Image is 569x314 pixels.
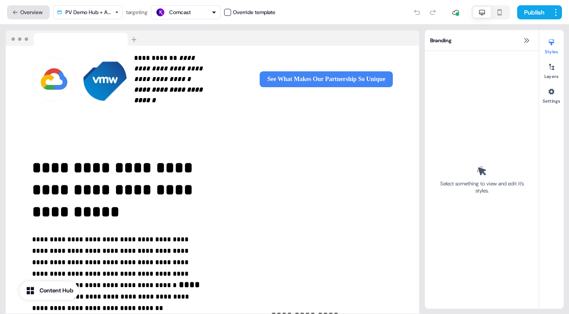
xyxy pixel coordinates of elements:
[425,30,539,51] div: Branding
[517,5,550,19] button: Publish
[539,85,564,104] button: Settings
[65,8,111,17] div: PV Demo Hub + AI Interview
[7,5,50,19] button: Overview
[40,286,73,295] div: Content Hub
[216,71,393,87] div: See What Makes Our Partnership So Unique
[126,8,148,17] div: targeting
[6,30,141,46] img: Browser topbar
[437,180,526,194] div: Select something to view and edit it’s styles.
[151,5,221,19] button: Comcast
[539,60,564,79] button: Layers
[539,35,564,55] button: Styles
[260,71,393,87] button: See What Makes Our Partnership So Unique
[169,8,191,17] div: Comcast
[19,281,79,300] button: Content Hub
[233,8,275,17] div: Override template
